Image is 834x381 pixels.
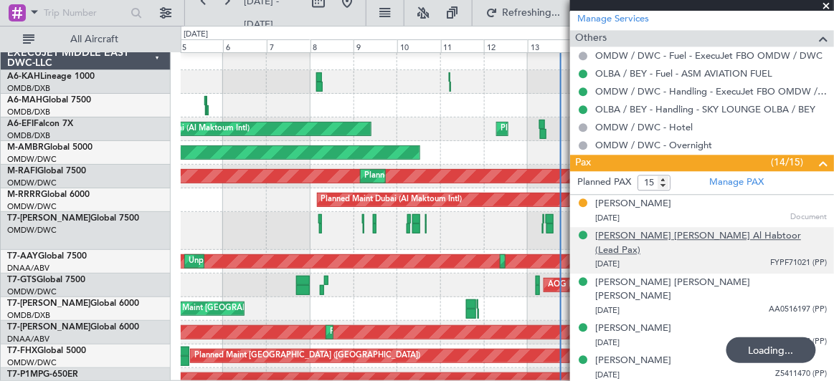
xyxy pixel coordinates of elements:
[595,197,671,211] div: [PERSON_NAME]
[7,143,93,152] a: M-AMBRGlobal 5000
[7,72,40,81] span: A6-KAH
[311,39,354,52] div: 8
[7,225,57,236] a: OMDW/DWC
[480,1,566,24] button: Refreshing...
[7,263,49,274] a: DNAA/ABV
[504,251,716,272] div: Unplanned Maint [GEOGRAPHIC_DATA] (Al Maktoum Intl)
[7,107,50,117] a: OMDB/DXB
[7,96,42,105] span: A6-MAH
[7,190,90,199] a: M-RRRRGlobal 6000
[7,72,95,81] a: A6-KAHLineage 1000
[44,2,126,24] input: Trip Number
[595,213,620,223] span: [DATE]
[770,257,827,269] span: FYPF71021 (PP)
[7,357,57,368] a: OMDW/DWC
[7,201,57,212] a: OMDW/DWC
[726,337,816,363] div: Loading...
[595,121,693,133] a: OMDW / DWC - Hotel
[595,49,823,62] a: OMDW / DWC - Fuel - ExecuJet FBO OMDW / DWC
[364,165,506,187] div: Planned Maint Dubai (Al Maktoum Intl)
[595,276,827,304] div: [PERSON_NAME] [PERSON_NAME] [PERSON_NAME]
[7,120,34,128] span: A6-EFI
[189,251,401,272] div: Unplanned Maint [GEOGRAPHIC_DATA] (Al Maktoum Intl)
[267,39,311,52] div: 7
[771,155,803,170] span: (14/15)
[321,189,463,211] div: Planned Maint Dubai (Al Maktoum Intl)
[7,154,57,165] a: OMDW/DWC
[7,276,37,284] span: T7-GTS
[7,214,90,223] span: T7-[PERSON_NAME]
[7,347,37,355] span: T7-FHX
[7,252,87,261] a: T7-AAYGlobal 7500
[194,345,420,367] div: Planned Maint [GEOGRAPHIC_DATA] ([GEOGRAPHIC_DATA])
[179,39,223,52] div: 5
[441,39,485,52] div: 11
[7,323,90,332] span: T7-[PERSON_NAME]
[223,39,267,52] div: 6
[595,229,827,257] div: [PERSON_NAME] [PERSON_NAME] Al Habtoor (Lead Pax)
[484,39,528,52] div: 12
[790,211,827,223] span: Document
[595,322,671,336] div: [PERSON_NAME]
[595,337,620,348] span: [DATE]
[595,354,671,368] div: [PERSON_NAME]
[595,259,620,269] span: [DATE]
[7,299,90,308] span: T7-[PERSON_NAME]
[577,12,649,26] a: Manage Services
[595,85,827,97] a: OMDW / DWC - Handling - ExecuJet FBO OMDW / DWC
[709,175,764,190] a: Manage PAX
[548,274,706,296] div: AOG Maint [GEOGRAPHIC_DATA] (Seletar)
[775,368,827,380] span: Z5411470 (PP)
[7,310,50,321] a: OMDB/DXB
[771,336,827,348] span: LR3878984 (PP)
[7,130,50,141] a: OMDB/DXB
[7,167,37,175] span: M-RAFI
[330,322,471,343] div: Planned Maint Dubai (Al Maktoum Intl)
[397,39,441,52] div: 10
[595,305,620,316] span: [DATE]
[7,276,85,284] a: T7-GTSGlobal 7500
[7,120,73,128] a: A6-EFIFalcon 7X
[595,103,815,115] a: OLBA / BEY - Handling - SKY LOUNGE OLBA / BEY
[7,214,139,223] a: T7-[PERSON_NAME]Global 7500
[7,167,86,175] a: M-RAFIGlobal 7500
[595,139,712,151] a: OMDW / DWC - Overnight
[7,143,44,152] span: M-AMBR
[7,178,57,188] a: OMDW/DWC
[37,34,151,44] span: All Aircraft
[528,39,572,52] div: 13
[7,370,78,379] a: T7-P1MPG-650ER
[501,8,561,18] span: Refreshing...
[7,299,139,308] a: T7-[PERSON_NAME]Global 6000
[184,29,208,41] div: [DATE]
[7,96,91,105] a: A6-MAHGlobal 7500
[7,334,49,344] a: DNAA/ABV
[575,155,591,171] span: Pax
[577,175,631,190] label: Planned PAX
[7,323,139,332] a: T7-[PERSON_NAME]Global 6000
[7,83,50,94] a: OMDB/DXB
[595,67,772,79] a: OLBA / BEY - Fuel - ASM AVIATION FUEL
[595,370,620,380] span: [DATE]
[501,118,642,140] div: Planned Maint Dubai (Al Maktoum Intl)
[7,190,41,199] span: M-RRRR
[354,39,397,52] div: 9
[7,370,43,379] span: T7-P1MP
[769,304,827,316] span: AA0516197 (PP)
[7,286,57,297] a: OMDW/DWC
[575,30,607,47] span: Others
[16,28,156,51] button: All Aircraft
[7,347,86,355] a: T7-FHXGlobal 5000
[7,252,38,261] span: T7-AAY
